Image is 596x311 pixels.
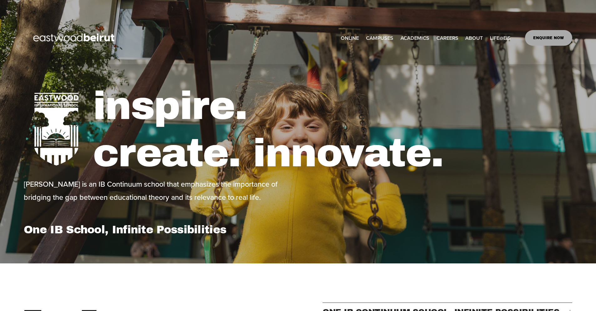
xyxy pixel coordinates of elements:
[341,33,359,43] a: ONLINE
[490,34,511,43] span: LIFE@EIS
[366,33,393,43] a: folder dropdown
[525,30,572,46] a: ENQUIRE NOW
[490,33,511,43] a: folder dropdown
[93,82,572,177] h1: inspire. create. innovate.
[465,34,483,43] span: ABOUT
[436,33,458,43] a: CAREERS
[24,178,296,204] p: [PERSON_NAME] is an IB Continuum school that emphasizes the importance of bridging the gap betwee...
[366,34,393,43] span: CAMPUSES
[24,22,126,54] img: EastwoodIS Global Site
[400,33,429,43] a: folder dropdown
[465,33,483,43] a: folder dropdown
[24,223,296,236] h1: One IB School, Infinite Possibilities
[400,34,429,43] span: ACADEMICS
